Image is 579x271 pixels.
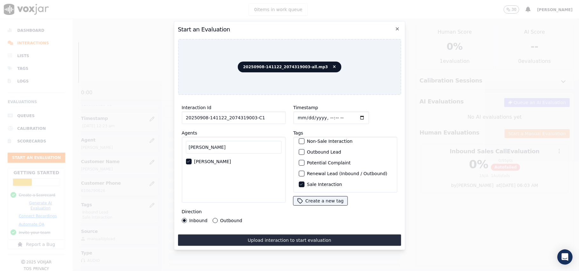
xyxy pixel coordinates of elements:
[293,130,303,135] label: Tags
[189,218,207,223] label: Inbound
[194,159,231,164] label: [PERSON_NAME]
[238,62,341,72] span: 20250908-141122_2074319003-all.mp3
[307,161,350,165] label: Potential Complaint
[186,141,281,154] input: Search Agents...
[178,235,401,246] button: Upload interaction to start evaluation
[307,150,341,154] label: Outbound Lead
[182,209,202,214] label: Direction
[220,218,242,223] label: Outbound
[293,105,318,110] label: Timestamp
[307,182,342,187] label: Sale Interaction
[293,196,347,205] button: Create a new tag
[178,25,401,34] h2: Start an Evaluation
[307,171,387,176] label: Renewal Lead (Inbound / Outbound)
[182,105,211,110] label: Interaction Id
[557,249,573,265] div: Open Intercom Messenger
[182,130,197,135] label: Agents
[307,139,352,143] label: Non-Sale Interaction
[182,111,286,124] input: reference id, file name, etc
